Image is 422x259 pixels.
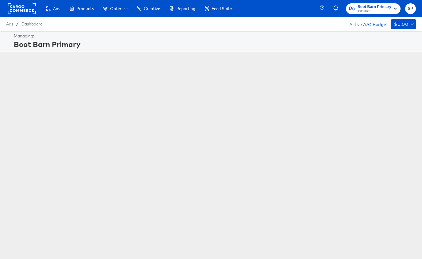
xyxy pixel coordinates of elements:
span: Ads [53,6,60,11]
span: Feed Suite [212,6,232,11]
div: Managing: [14,33,414,39]
div: Boot Barn Primary [14,39,414,49]
span: SP [408,5,413,12]
button: $0.00 [391,19,416,29]
span: Ads [6,21,13,26]
span: Boot Barn [358,9,391,14]
span: Boot Barn Primary [358,4,391,10]
span: Products [76,6,94,11]
span: / [13,21,21,26]
div: Active A/C Budget [343,19,388,29]
span: Reporting [176,6,195,11]
div: $0.00 [394,21,408,28]
button: Boot Barn PrimaryBoot Barn [346,3,401,14]
a: Dashboard [21,21,43,26]
span: Creative [144,6,160,11]
span: Optimize [110,6,128,11]
button: SP [405,3,416,14]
